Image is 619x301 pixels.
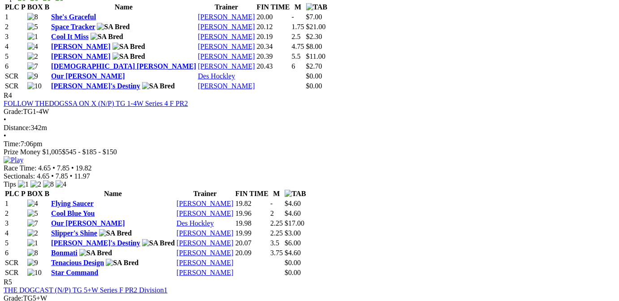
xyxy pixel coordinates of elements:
[256,52,290,61] td: 20.39
[27,249,38,257] img: 8
[4,140,615,148] div: 7:06pm
[4,108,23,115] span: Grade:
[4,100,188,107] a: FOLLOW THEDOGSSA ON X (N/P) TG 1-4W Series 4 F PR2
[177,259,234,266] a: [PERSON_NAME]
[4,172,35,180] span: Sectionals:
[177,239,234,247] a: [PERSON_NAME]
[51,72,125,80] a: Our [PERSON_NAME]
[27,3,43,11] span: BOX
[235,189,269,198] th: FIN TIME
[4,249,26,257] td: 6
[51,209,95,217] a: Cool Blue You
[76,164,92,172] span: 19.82
[74,172,90,180] span: 11.97
[30,180,41,188] img: 2
[176,189,234,198] th: Trainer
[285,259,301,266] span: $0.00
[51,269,98,276] a: Star Command
[56,180,66,188] img: 4
[198,13,255,21] a: [PERSON_NAME]
[79,249,112,257] img: SA Bred
[4,108,615,116] div: TG1-4W
[4,52,26,61] td: 5
[4,140,21,148] span: Time:
[292,23,304,31] text: 1.75
[27,52,38,61] img: 2
[256,62,290,71] td: 20.43
[306,43,322,50] span: $8.00
[27,43,38,51] img: 4
[27,259,38,267] img: 9
[4,62,26,71] td: 6
[285,190,306,198] img: TAB
[5,3,19,11] span: PLC
[285,209,301,217] span: $4.60
[292,43,304,50] text: 4.75
[142,82,175,90] img: SA Bred
[177,269,234,276] a: [PERSON_NAME]
[51,62,196,70] a: [DEMOGRAPHIC_DATA] [PERSON_NAME]
[177,200,234,207] a: [PERSON_NAME]
[56,172,68,180] span: 7.85
[62,148,117,156] span: $545 - $185 - $150
[306,82,322,90] span: $0.00
[306,3,328,11] img: TAB
[4,164,36,172] span: Race Time:
[27,269,42,277] img: 10
[27,72,38,80] img: 9
[27,229,38,237] img: 2
[4,278,12,286] span: R5
[306,72,322,80] span: $0.00
[256,32,290,41] td: 20.19
[27,209,38,218] img: 5
[270,249,283,257] text: 3.75
[4,148,615,156] div: Prize Money $1,005
[4,82,26,91] td: SCR
[306,33,322,40] span: $2.30
[198,43,255,50] a: [PERSON_NAME]
[51,229,97,237] a: Slipper's Shine
[306,13,322,21] span: $7.00
[285,269,301,276] span: $0.00
[291,3,305,12] th: M
[198,52,255,60] a: [PERSON_NAME]
[18,180,29,188] img: 1
[177,219,214,227] a: Des Hockley
[4,180,16,188] span: Tips
[51,43,110,50] a: [PERSON_NAME]
[4,124,30,131] span: Distance:
[256,22,290,31] td: 20.12
[285,239,301,247] span: $6.00
[142,239,175,247] img: SA Bred
[4,239,26,248] td: 5
[4,229,26,238] td: 4
[27,219,38,227] img: 7
[51,200,94,207] a: Flying Saucer
[292,13,294,21] text: -
[91,33,123,41] img: SA Bred
[4,156,23,164] img: Play
[51,3,196,12] th: Name
[106,259,139,267] img: SA Bred
[4,286,168,294] a: THE DOGCAST (N/P) TG 5+W Series F PR2 Division1
[99,229,132,237] img: SA Bred
[270,189,283,198] th: M
[43,180,54,188] img: 8
[51,13,96,21] a: She's Graceful
[57,164,69,172] span: 7.85
[21,190,26,197] span: P
[306,23,326,31] span: $21.00
[177,209,234,217] a: [PERSON_NAME]
[292,33,301,40] text: 2.5
[177,229,234,237] a: [PERSON_NAME]
[51,33,89,40] a: Cool It Miss
[27,33,38,41] img: 1
[37,172,49,180] span: 4.65
[4,219,26,228] td: 3
[4,132,6,140] span: •
[4,32,26,41] td: 3
[51,172,54,180] span: •
[4,22,26,31] td: 2
[292,62,295,70] text: 6
[292,52,301,60] text: 5.5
